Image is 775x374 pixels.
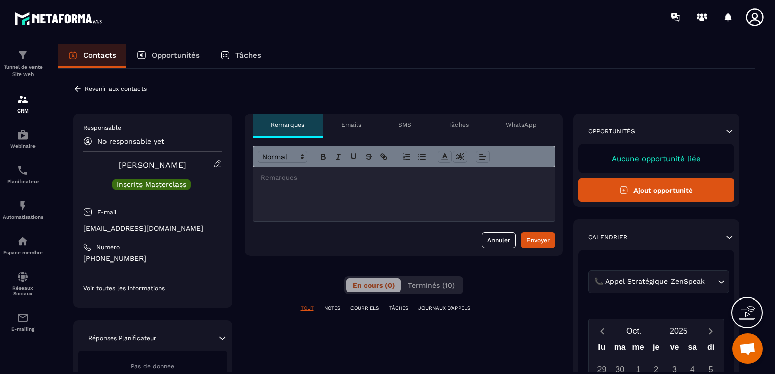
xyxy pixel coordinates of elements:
a: automationsautomationsEspace membre [3,228,43,263]
img: formation [17,93,29,105]
p: Voir toutes les informations [83,284,222,292]
div: lu [593,340,611,358]
a: [PERSON_NAME] [119,160,186,170]
a: social-networksocial-networkRéseaux Sociaux [3,263,43,304]
input: Search for option [708,276,715,287]
div: je [647,340,665,358]
p: Tunnel de vente Site web [3,64,43,78]
p: Opportunités [588,127,635,135]
p: Aucune opportunité liée [588,154,725,163]
p: Espace membre [3,250,43,255]
p: Webinaire [3,143,43,149]
a: automationsautomationsAutomatisations [3,192,43,228]
img: email [17,312,29,324]
button: Open months overlay [612,322,656,340]
p: Tâches [235,51,261,60]
p: Numéro [96,243,120,251]
img: scheduler [17,164,29,176]
p: Responsable [83,124,222,132]
button: En cours (0) [346,278,401,292]
p: TÂCHES [389,305,408,312]
p: CRM [3,108,43,114]
button: Ajout opportunité [578,178,735,202]
a: formationformationTunnel de vente Site web [3,42,43,86]
p: JOURNAUX D'APPELS [418,305,470,312]
a: automationsautomationsWebinaire [3,121,43,157]
button: Annuler [482,232,516,248]
a: Contacts [58,44,126,68]
p: E-mailing [3,326,43,332]
img: automations [17,235,29,247]
p: Remarques [271,121,304,129]
a: emailemailE-mailing [3,304,43,340]
div: me [629,340,647,358]
div: ma [611,340,629,358]
p: No responsable yet [97,137,164,145]
span: Terminés (10) [408,281,455,289]
span: 📞 Appel Stratégique ZenSpeak [592,276,708,287]
p: TOUT [301,305,314,312]
button: Terminés (10) [402,278,461,292]
a: schedulerschedulerPlanificateur [3,157,43,192]
span: Pas de donnée [131,363,174,370]
a: formationformationCRM [3,86,43,121]
div: Search for option [588,270,729,293]
div: di [701,340,720,358]
p: Contacts [83,51,116,60]
p: Calendrier [588,233,627,241]
div: Envoyer [526,235,550,245]
p: Opportunités [152,51,200,60]
a: Opportunités [126,44,210,68]
img: logo [14,9,105,28]
p: COURRIELS [350,305,379,312]
p: SMS [398,121,411,129]
img: formation [17,49,29,61]
p: Emails [341,121,361,129]
span: En cours (0) [353,281,395,289]
button: Next month [701,324,720,338]
div: ve [665,340,684,358]
button: Envoyer [521,232,555,248]
p: Réseaux Sociaux [3,285,43,296]
div: Ouvrir le chat [732,333,763,364]
p: [EMAIL_ADDRESS][DOMAIN_NAME] [83,223,222,233]
p: Réponses Planificateur [88,334,156,342]
p: Planificateur [3,179,43,184]
img: automations [17,200,29,212]
p: Automatisations [3,214,43,220]
button: Open years overlay [656,322,701,340]
p: Revenir aux contacts [85,85,147,92]
p: WhatsApp [506,121,537,129]
img: automations [17,129,29,141]
img: social-network [17,271,29,283]
a: Tâches [210,44,271,68]
p: NOTES [324,305,340,312]
p: Inscrits Masterclass [117,181,186,188]
div: sa [683,340,701,358]
p: [PHONE_NUMBER] [83,254,222,264]
p: Tâches [448,121,469,129]
p: E-mail [97,208,117,216]
button: Previous month [593,324,612,338]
